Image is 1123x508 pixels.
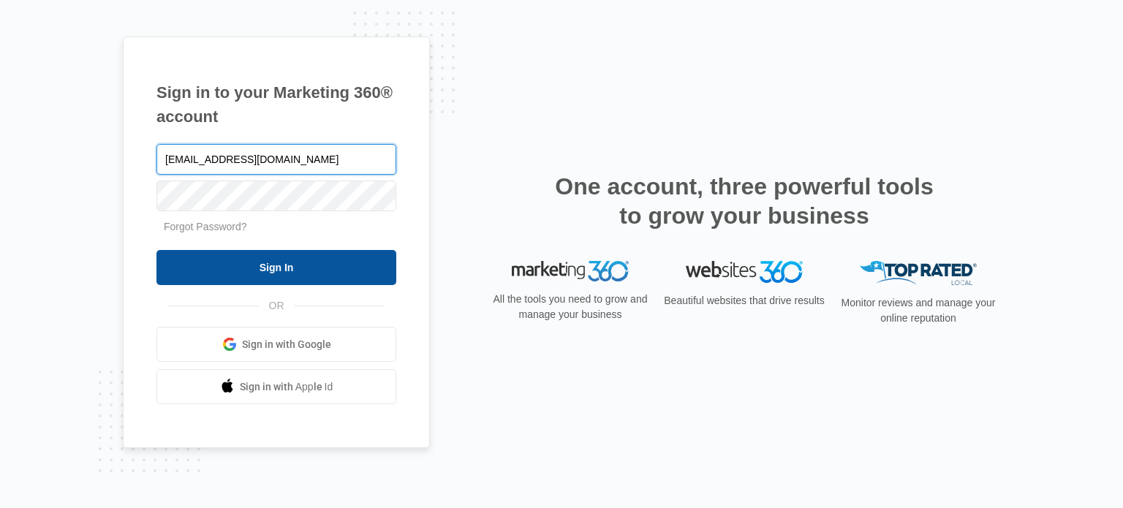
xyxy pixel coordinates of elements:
input: Email [156,144,396,175]
p: Beautiful websites that drive results [662,293,826,308]
img: Marketing 360 [512,261,629,281]
a: Forgot Password? [164,221,247,232]
a: Sign in with Apple Id [156,369,396,404]
span: Sign in with Google [242,337,331,352]
h1: Sign in to your Marketing 360® account [156,80,396,129]
img: Websites 360 [686,261,803,282]
input: Sign In [156,250,396,285]
a: Sign in with Google [156,327,396,362]
span: Sign in with Apple Id [240,379,333,395]
p: Monitor reviews and manage your online reputation [836,295,1000,326]
p: All the tools you need to grow and manage your business [488,292,652,322]
span: OR [259,298,295,314]
img: Top Rated Local [860,261,977,285]
h2: One account, three powerful tools to grow your business [551,172,938,230]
